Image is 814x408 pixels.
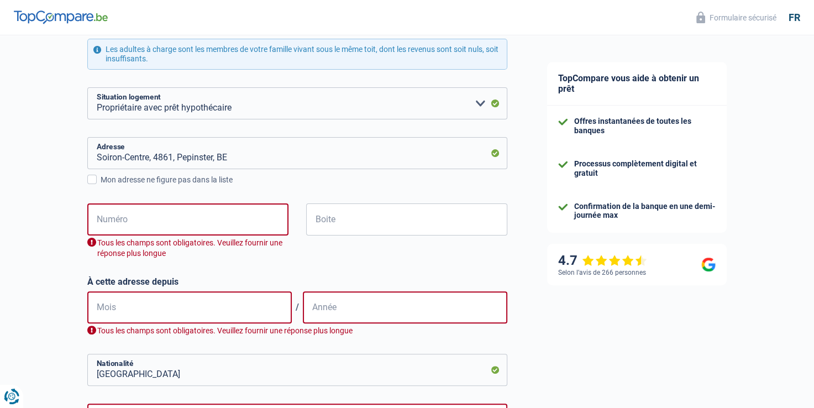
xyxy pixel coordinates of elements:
div: Mon adresse ne figure pas dans la liste [101,174,507,186]
img: TopCompare Logo [14,11,108,24]
input: MM [87,291,292,323]
input: Sélectionnez votre adresse dans la barre de recherche [87,137,507,169]
div: Les adultes à charge sont les membres de votre famille vivant sous le même toit, dont les revenus... [87,39,507,70]
span: / [292,302,303,312]
div: fr [789,12,800,24]
input: AAAA [303,291,507,323]
div: Confirmation de la banque en une demi-journée max [574,202,716,221]
div: Processus complètement digital et gratuit [574,159,716,178]
button: Formulaire sécurisé [690,8,783,27]
div: 4.7 [558,253,647,269]
div: TopCompare vous aide à obtenir un prêt [547,62,727,106]
input: Belgique [87,354,507,386]
div: Tous les champs sont obligatoires. Veuillez fournir une réponse plus longue [87,238,288,259]
div: Selon l’avis de 266 personnes [558,269,646,276]
div: Offres instantanées de toutes les banques [574,117,716,135]
label: À cette adresse depuis [87,276,507,287]
div: Tous les champs sont obligatoires. Veuillez fournir une réponse plus longue [87,326,507,336]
